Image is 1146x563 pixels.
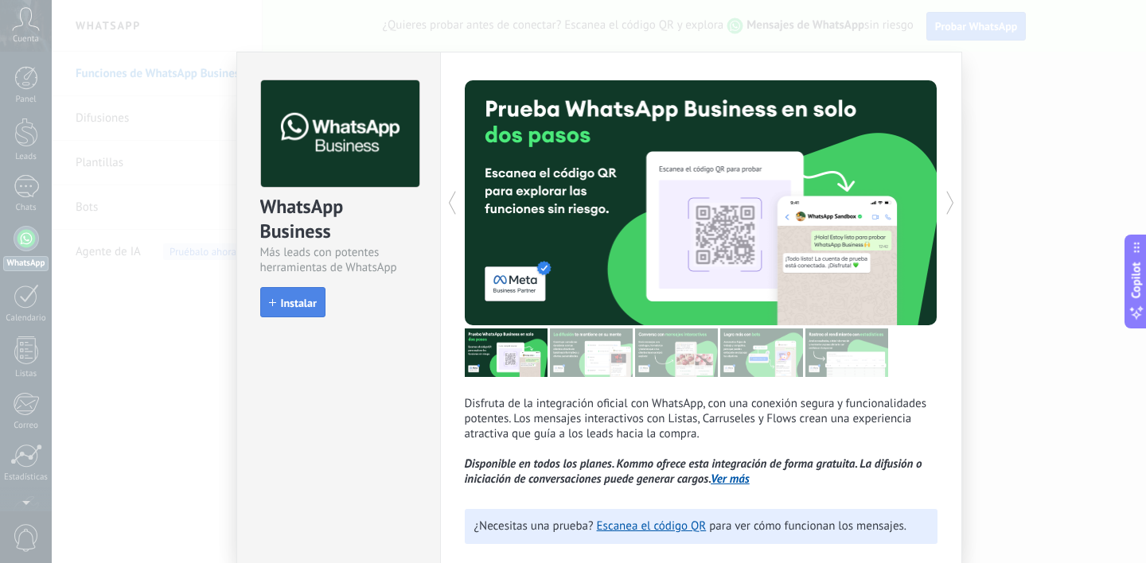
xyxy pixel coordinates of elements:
[465,396,937,487] p: Disfruta de la integración oficial con WhatsApp, con una conexión segura y funcionalidades potent...
[281,297,317,309] span: Instalar
[597,518,707,534] a: Escanea el código QR
[720,328,803,377] img: tour_image_62c9952fc9cf984da8d1d2aa2c453724.png
[711,472,750,487] a: Ver más
[465,328,548,377] img: tour_image_7a4924cebc22ed9e3259523e50fe4fd6.png
[465,456,922,487] i: Disponible en todos los planes. Kommo ofrece esta integración de forma gratuita. La difusión o in...
[1128,262,1144,299] span: Copilot
[474,518,594,534] span: ¿Necesitas una prueba?
[261,80,419,188] img: logo_main.png
[260,245,417,275] div: Más leads con potentes herramientas de WhatsApp
[260,287,325,317] button: Instalar
[805,328,888,377] img: tour_image_cc377002d0016b7ebaeb4dbe65cb2175.png
[260,194,417,245] div: WhatsApp Business
[635,328,718,377] img: tour_image_1009fe39f4f058b759f0df5a2b7f6f06.png
[550,328,633,377] img: tour_image_cc27419dad425b0ae96c2716632553fa.png
[709,518,906,534] span: para ver cómo funcionan los mensajes.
